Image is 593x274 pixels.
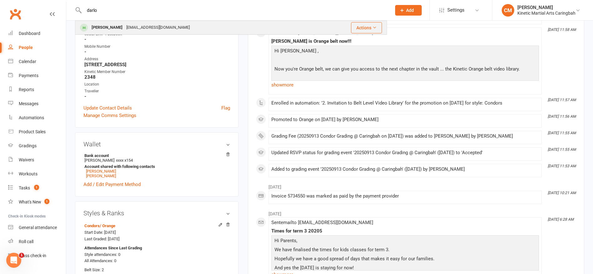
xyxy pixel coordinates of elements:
a: Flag [221,104,230,112]
div: Invoice 5734550 was marked as paid by the payment provider [271,193,539,199]
div: Mobile Number [84,44,230,50]
div: Kinetic Member Number [84,69,230,75]
span: Sent email to [EMAIL_ADDRESS][DOMAIN_NAME] [271,220,373,225]
div: Calendar [19,59,36,64]
p: Hi Parents, [273,237,537,246]
i: [DATE] 11:55 AM [548,147,576,152]
div: General attendance [19,225,57,230]
a: [PERSON_NAME] [86,169,116,174]
iframe: Intercom live chat [6,253,21,268]
button: Actions [351,22,382,33]
p: We have finalised the times for kids classes for term 3. [273,246,537,255]
div: Product Sales [19,129,46,134]
i: [DATE] 11:53 AM [548,164,576,168]
strong: Account shared with following contacts [84,164,227,169]
strong: 2348 [84,74,230,80]
div: [PERSON_NAME] is Orange belt now!!! [271,39,539,44]
div: Traveller [84,88,230,94]
div: Times for term 3 20205 [271,228,539,234]
span: 1 [44,199,49,204]
a: Waivers [8,153,66,167]
i: [DATE] 10:21 AM [548,191,576,195]
li: [DATE] [256,207,576,217]
strong: Attendances Since Last Grading [84,245,142,252]
div: Waivers [19,157,34,162]
a: Roll call [8,235,66,249]
i: [DATE] 11:57 AM [548,98,576,102]
div: Reports [19,87,34,92]
div: CM [502,4,514,17]
p: Hi [PERSON_NAME] , [273,47,537,56]
a: [PERSON_NAME] [86,174,116,178]
a: Reports [8,83,66,97]
a: Class kiosk mode [8,249,66,263]
div: Kinetic Martial Arts Caringbah [517,10,575,16]
i: [DATE] 6:28 AM [548,217,574,222]
i: [DATE] 11:58 AM [548,27,576,32]
p: Now you're Orange belt, we can give you access to the next chapter in the vault ... the Kinetic O... [273,65,537,74]
div: Promoted to Orange on [DATE] by [PERSON_NAME] [271,117,539,122]
a: People [8,41,66,55]
div: Messages [19,101,38,106]
p: Hopefully we have a good spread of days that makes it easy for our families. [273,255,537,264]
i: [DATE] 11:55 AM [548,131,576,135]
div: Grading Fee (20250913 Condor Grading @ Caringbah on [DATE]) was added to [PERSON_NAME] by [PERSON... [271,134,539,139]
a: Messages [8,97,66,111]
div: People [19,45,33,50]
li: [DATE] [256,180,576,190]
span: Last Graded: [DATE] [84,237,119,241]
strong: - [84,94,230,99]
a: show more [271,81,539,89]
a: Workouts [8,167,66,181]
div: Enrolled in automation: '2. Invitation to Belt Level Video Library' for the promotion on [DATE] f... [271,100,539,106]
a: Update Contact Details [83,104,132,112]
a: Clubworx [8,6,23,22]
li: [PERSON_NAME] [83,152,230,179]
p: And yes the [DATE] is staying for now! [273,264,537,273]
div: [PERSON_NAME] [90,23,124,32]
i: [DATE] 11:56 AM [548,114,576,119]
span: All Attendances: 0 [84,258,116,263]
div: Roll call [19,239,33,244]
a: Calendar [8,55,66,69]
a: Gradings [8,139,66,153]
span: Settings [447,3,465,17]
a: Dashboard [8,27,66,41]
div: Added to grading event '20250913 Condor Grading @ Caringbah' ([DATE]) by [PERSON_NAME] [271,167,539,172]
div: Dashboard [19,31,40,36]
input: Search... [82,6,387,15]
span: Start Date: [DATE] [84,230,116,235]
a: Automations [8,111,66,125]
div: Location [84,81,230,87]
span: Style attendances: 0 [84,252,120,257]
div: Updated RSVP status for grading event '20250913 Condor Grading @ Caringbah' ([DATE]) to 'Accepted' [271,150,539,155]
button: Add [395,5,422,16]
a: What's New1 [8,195,66,209]
a: General attendance kiosk mode [8,221,66,235]
a: Condors [84,223,115,228]
a: Add / Edit Payment Method [83,181,141,188]
div: What's New [19,199,41,204]
a: Tasks 1 [8,181,66,195]
div: Tasks [19,185,30,190]
span: / Orange [100,223,115,228]
div: Workouts [19,171,38,176]
a: Manage Comms Settings [83,112,136,119]
a: Payments [8,69,66,83]
span: Add [406,8,414,13]
strong: Bank account [84,153,227,158]
span: xxxx x154 [116,158,133,163]
div: Automations [19,115,44,120]
span: Belt Size: 2 [84,267,104,272]
div: Payments [19,73,38,78]
div: Gradings [19,143,37,148]
span: 1 [34,185,39,190]
div: Class check-in [19,253,46,258]
div: [PERSON_NAME] [517,5,575,10]
strong: - [84,37,230,42]
h3: Styles & Ranks [83,210,230,217]
div: Address [84,56,230,62]
a: Product Sales [8,125,66,139]
strong: [STREET_ADDRESS] [84,62,230,67]
span: 1 [19,253,24,258]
